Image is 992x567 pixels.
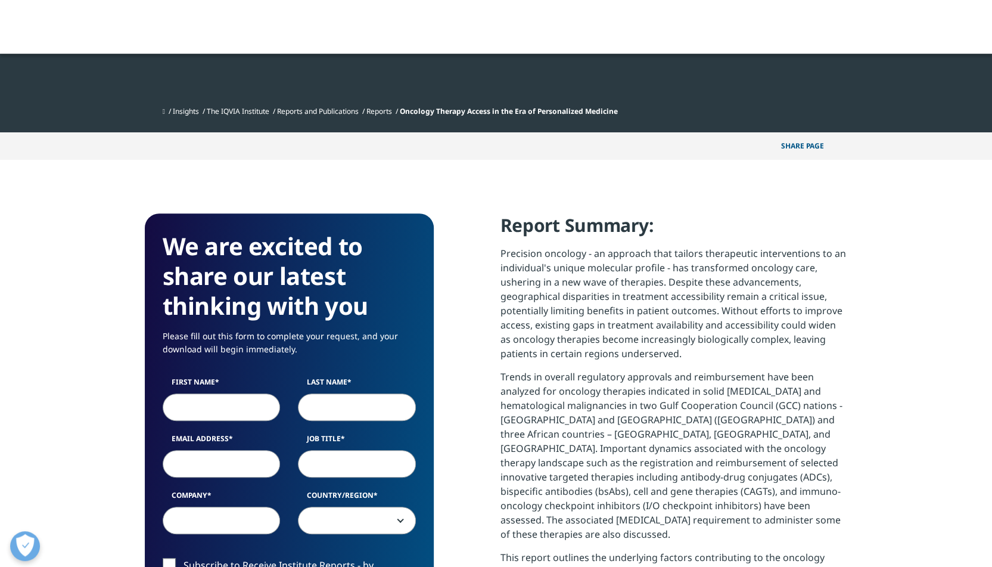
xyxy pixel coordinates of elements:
[163,433,281,450] label: Email Address
[163,330,416,365] p: Please fill out this form to complete your request, and your download will begin immediately.
[163,490,281,507] label: Company
[173,106,199,116] a: Insights
[298,490,416,507] label: Country/Region
[772,132,848,160] p: Share PAGE
[400,106,618,116] span: Oncology Therapy Access in the Era of Personalized Medicine
[207,106,269,116] a: The IQVIA Institute
[366,106,392,116] a: Reports
[500,370,848,550] p: Trends in overall regulatory approvals and reimbursement have been analyzed for oncology therapie...
[163,231,416,321] h3: We are excited to share our latest thinking with you
[772,132,848,160] button: Share PAGEShare PAGE
[277,106,359,116] a: Reports and Publications
[298,377,416,394] label: Last Name
[163,377,281,394] label: First Name
[10,531,40,561] button: Open Preferences
[500,246,848,370] p: Precision oncology - an approach that tailors therapeutic interventions to an individual's unique...
[500,213,848,246] h4: Report Summary:
[298,433,416,450] label: Job Title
